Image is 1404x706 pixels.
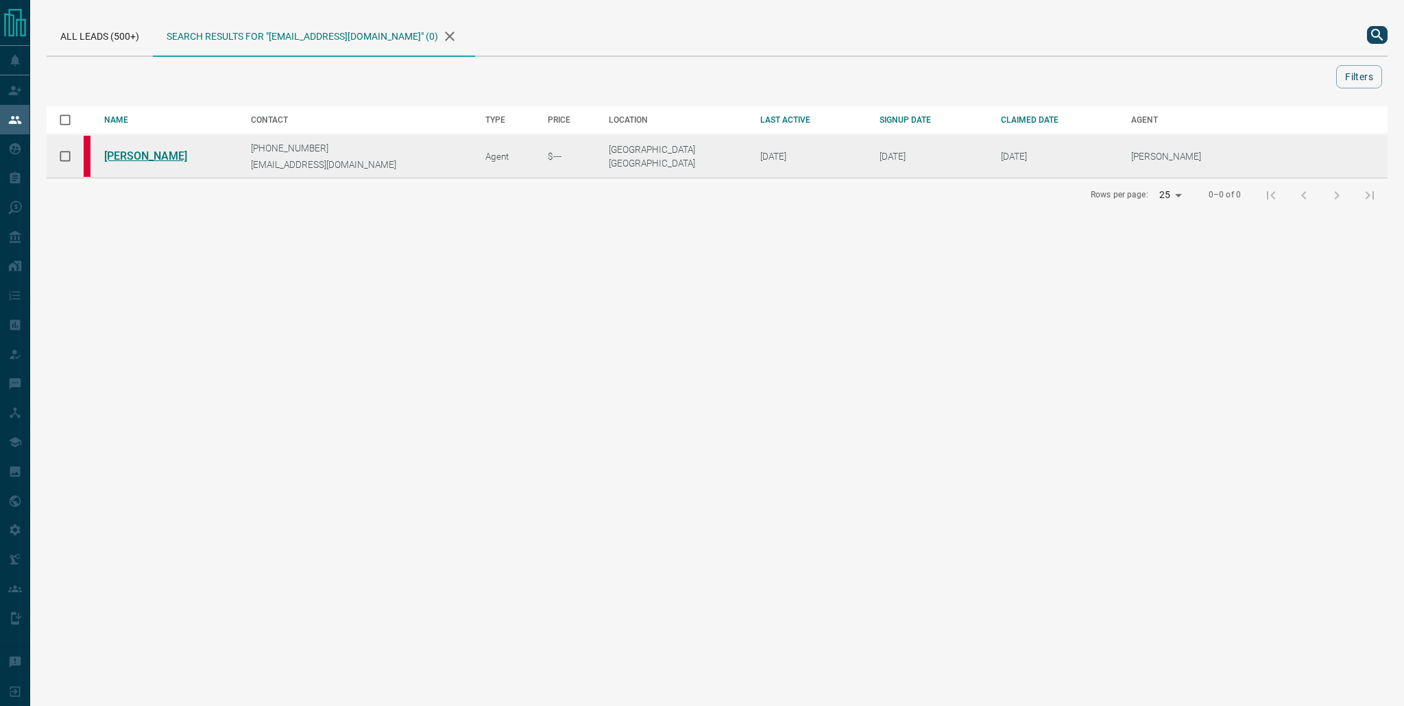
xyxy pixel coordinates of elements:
div: $--- [548,151,588,162]
div: Search results for "[EMAIL_ADDRESS][DOMAIN_NAME]" (0) [153,14,475,57]
button: Filters [1336,65,1382,88]
div: July 28th 2025, 10:58:57 AM [880,151,980,162]
p: Rows per page: [1091,189,1148,201]
div: LOCATION [609,115,740,125]
p: [EMAIL_ADDRESS][DOMAIN_NAME] [251,159,465,170]
div: Agent [485,151,527,162]
button: search button [1367,26,1388,44]
div: property.ca [84,136,90,177]
div: CONTACT [251,115,465,125]
div: TYPE [485,115,527,125]
div: NAME [104,115,230,125]
div: PRICE [548,115,588,125]
div: SIGNUP DATE [880,115,980,125]
a: [PERSON_NAME] [104,149,207,162]
p: [PHONE_NUMBER] [251,143,465,154]
div: CLAIMED DATE [1001,115,1111,125]
div: [DATE] [760,151,859,162]
p: 0–0 of 0 [1209,189,1241,201]
p: [PERSON_NAME] [1131,151,1303,162]
div: All Leads (500+) [47,14,153,56]
div: July 28th 2025, 10:58:57 AM [1001,151,1111,162]
div: LAST ACTIVE [760,115,859,125]
div: 25 [1154,185,1187,205]
div: [GEOGRAPHIC_DATA] [609,158,740,169]
div: [GEOGRAPHIC_DATA] [609,144,740,155]
div: AGENT [1131,115,1388,125]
